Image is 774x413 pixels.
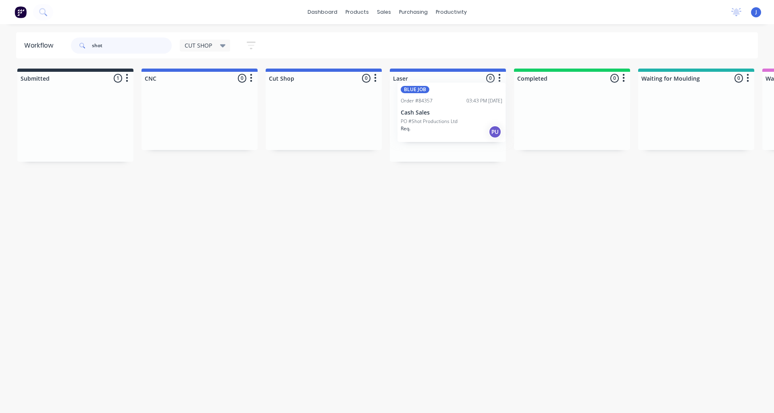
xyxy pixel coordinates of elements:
[24,41,57,50] div: Workflow
[432,6,471,18] div: productivity
[92,38,172,54] input: Search for orders...
[341,6,373,18] div: products
[395,6,432,18] div: purchasing
[185,41,212,50] span: CUT SHOP
[373,6,395,18] div: sales
[755,8,757,16] span: J
[15,6,27,18] img: Factory
[304,6,341,18] a: dashboard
